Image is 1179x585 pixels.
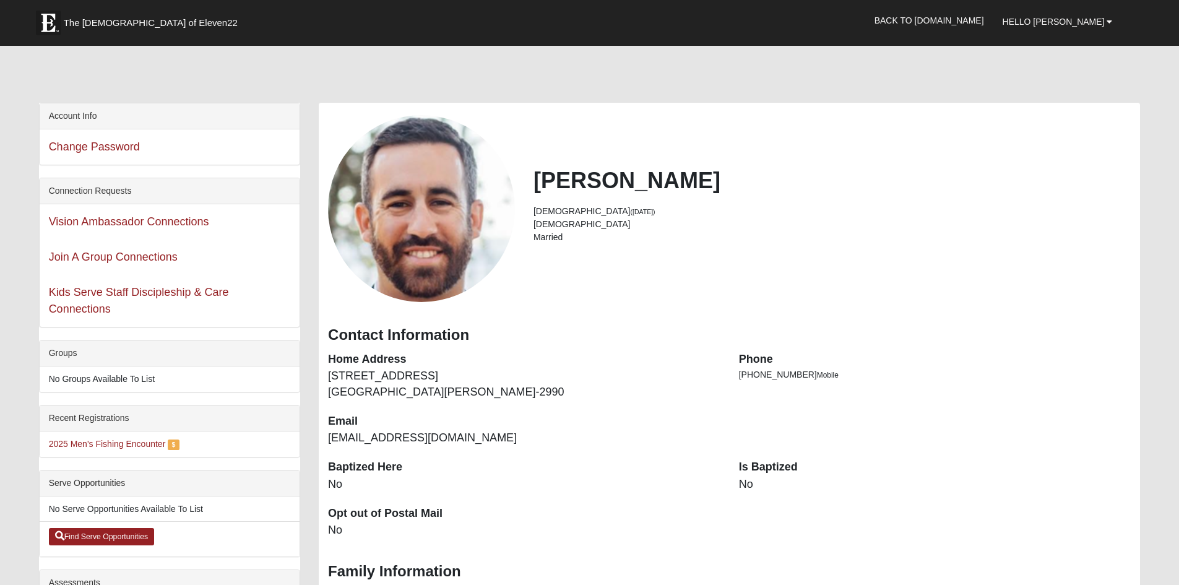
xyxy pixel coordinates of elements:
li: [PHONE_NUMBER] [739,368,1131,381]
a: The [DEMOGRAPHIC_DATA] of Eleven22 [30,4,277,35]
dd: No [328,522,720,539]
label: $ [168,440,179,450]
li: [DEMOGRAPHIC_DATA] [533,218,1131,231]
a: Join A Group Connections [49,251,178,263]
img: Eleven22 logo [36,11,61,35]
h2: [PERSON_NAME] [533,167,1131,194]
a: View Fullsize Photo [328,115,515,302]
span: Hello [PERSON_NAME] [1003,17,1105,27]
a: Back to [DOMAIN_NAME] [865,5,993,36]
div: Groups [40,340,300,366]
a: Hello [PERSON_NAME] [993,6,1122,37]
li: [DEMOGRAPHIC_DATA] [533,205,1131,218]
dd: No [739,477,1131,493]
a: Find Serve Opportunities [49,528,155,545]
h3: Contact Information [328,326,1131,344]
div: Connection Requests [40,178,300,204]
div: Serve Opportunities [40,470,300,496]
a: Change Password [49,141,140,153]
dt: Opt out of Postal Mail [328,506,720,522]
a: Kids Serve Staff Discipleship & Care Connections [49,286,229,315]
dd: [EMAIL_ADDRESS][DOMAIN_NAME] [328,430,720,446]
div: Account Info [40,103,300,129]
div: Recent Registrations [40,405,300,431]
dt: Is Baptized [739,459,1131,475]
a: Vision Ambassador Connections [49,215,209,228]
span: Mobile [817,371,839,379]
li: No Serve Opportunities Available To List [40,496,300,522]
li: Married [533,231,1131,244]
dd: No [328,477,720,493]
a: 2025 Men's Fishing Encounter [49,439,166,449]
dt: Phone [739,352,1131,368]
dd: [STREET_ADDRESS] [GEOGRAPHIC_DATA][PERSON_NAME]-2990 [328,368,720,400]
span: The [DEMOGRAPHIC_DATA] of Eleven22 [64,17,238,29]
dt: Email [328,414,720,430]
small: ([DATE]) [631,208,655,215]
li: No Groups Available To List [40,366,300,392]
h3: Family Information [328,563,1131,581]
dt: Baptized Here [328,459,720,475]
dt: Home Address [328,352,720,368]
